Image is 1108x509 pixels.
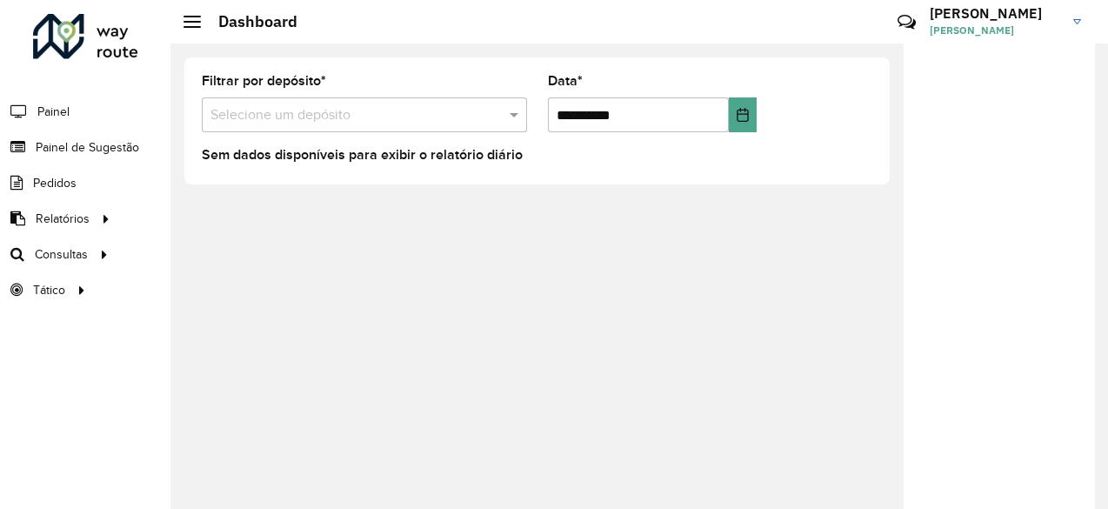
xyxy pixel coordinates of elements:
[36,210,90,228] span: Relatórios
[201,12,297,31] h2: Dashboard
[729,97,757,132] button: Choose Date
[202,70,326,91] label: Filtrar por depósito
[888,3,925,41] a: Contato Rápido
[33,174,77,192] span: Pedidos
[930,5,1060,22] h3: [PERSON_NAME]
[35,245,88,264] span: Consultas
[548,70,583,91] label: Data
[36,138,139,157] span: Painel de Sugestão
[33,281,65,299] span: Tático
[930,23,1060,38] span: [PERSON_NAME]
[202,144,523,165] label: Sem dados disponíveis para exibir o relatório diário
[37,103,70,121] span: Painel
